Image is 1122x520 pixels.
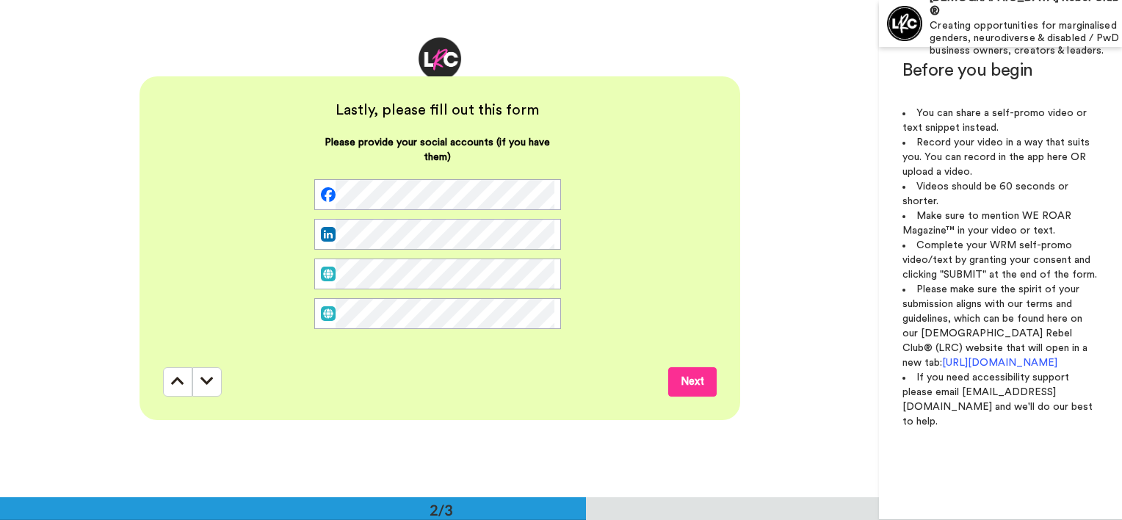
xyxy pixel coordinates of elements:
span: Before you begin [902,62,1032,79]
div: Creating opportunities for marginalised genders, neurodiverse & disabled / PwD business owners, c... [930,20,1121,57]
div: 2/3 [406,499,477,520]
span: Videos should be 60 seconds or shorter. [902,181,1071,206]
span: Complete your WRM self-promo video/text by granting your consent and clicking "SUBMIT" at the end... [902,240,1097,280]
img: facebook.svg [321,187,336,202]
img: web.svg [321,267,336,281]
img: linked-in.png [321,227,336,242]
span: Record your video in a way that suits you. You can record in the app here OR upload a video. [902,137,1093,177]
span: Lastly, please fill out this form [163,100,712,120]
button: Next [668,367,717,397]
span: You can share a self-promo video or text snippet instead. [902,108,1090,133]
img: web.svg [321,306,336,321]
span: Please provide your social accounts (if you have them) [314,135,561,179]
a: [URL][DOMAIN_NAME] [942,358,1057,368]
span: Make sure to mention WE ROAR Magazine™ in your video or text. [902,211,1074,236]
span: If you need accessibility support please email [EMAIL_ADDRESS][DOMAIN_NAME] and we'll do our best... [902,372,1096,427]
img: Profile Image [887,6,922,41]
span: Please make sure the spirit of your submission aligns with our terms and guidelines, which can be... [902,284,1090,368]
